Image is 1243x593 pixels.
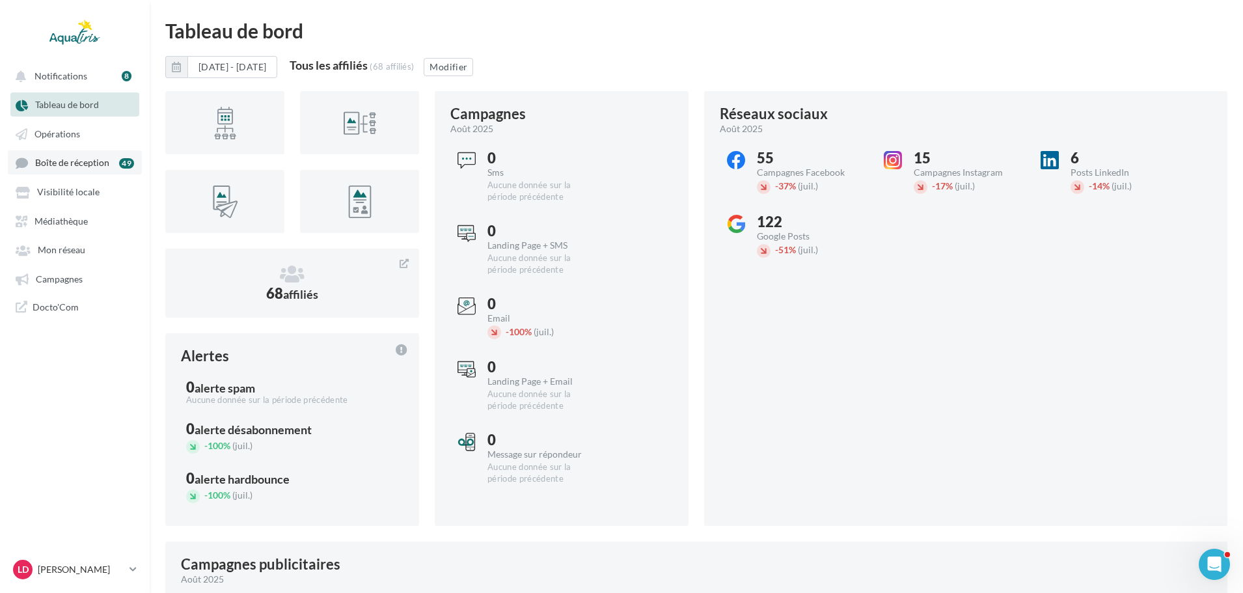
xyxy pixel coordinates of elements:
[370,61,414,72] div: (68 affiliés)
[8,296,142,318] a: Docto'Com
[506,326,509,337] span: -
[165,56,277,78] button: [DATE] - [DATE]
[914,168,1022,177] div: Campagnes Instagram
[757,151,866,165] div: 55
[165,21,1227,40] div: Tableau de bord
[35,158,109,169] span: Boîte de réception
[424,58,473,76] button: Modifier
[487,389,596,412] div: Aucune donnée sur la période précédente
[487,360,596,374] div: 0
[186,471,398,486] div: 0
[8,238,142,261] a: Mon réseau
[290,59,368,71] div: Tous les affiliés
[450,122,493,135] span: août 2025
[1089,180,1110,191] span: 14%
[487,314,596,323] div: Email
[720,122,763,135] span: août 2025
[720,107,828,121] div: Réseaux sociaux
[33,301,79,313] span: Docto'Com
[119,158,134,169] div: 49
[8,92,142,116] a: Tableau de bord
[122,71,131,81] div: 8
[34,70,87,81] span: Notifications
[8,64,137,87] button: Notifications 8
[204,490,230,501] span: 100%
[932,180,953,191] span: 17%
[266,284,318,302] span: 68
[757,215,866,229] div: 122
[38,563,124,576] p: [PERSON_NAME]
[487,450,596,459] div: Message sur répondeur
[1199,549,1230,580] iframe: Intercom live chat
[37,187,100,198] span: Visibilité locale
[195,473,290,485] div: alerte hardbounce
[8,209,142,232] a: Médiathèque
[36,273,83,284] span: Campagnes
[8,122,142,145] a: Opérations
[487,180,596,203] div: Aucune donnée sur la période précédente
[955,180,975,191] span: (juil.)
[450,107,526,121] div: Campagnes
[487,297,596,311] div: 0
[35,100,99,111] span: Tableau de bord
[798,244,818,255] span: (juil.)
[8,267,142,290] a: Campagnes
[487,433,596,447] div: 0
[204,440,208,451] span: -
[487,241,596,250] div: Landing Page + SMS
[914,151,1022,165] div: 15
[798,180,818,191] span: (juil.)
[487,253,596,276] div: Aucune donnée sur la période précédente
[186,394,398,406] div: Aucune donnée sur la période précédente
[187,56,277,78] button: [DATE] - [DATE]
[534,326,554,337] span: (juil.)
[18,563,29,576] span: LD
[506,326,532,337] span: 100%
[8,150,142,174] a: Boîte de réception 49
[775,180,796,191] span: 37%
[487,377,596,386] div: Landing Page + Email
[487,151,596,165] div: 0
[775,244,778,255] span: -
[1112,180,1132,191] span: (juil.)
[181,349,229,363] div: Alertes
[757,168,866,177] div: Campagnes Facebook
[283,287,318,301] span: affiliés
[195,382,255,394] div: alerte spam
[232,490,253,501] span: (juil.)
[195,424,312,435] div: alerte désabonnement
[487,168,596,177] div: Sms
[1089,180,1092,191] span: -
[186,422,398,436] div: 0
[757,232,866,241] div: Google Posts
[487,224,596,238] div: 0
[186,380,398,394] div: 0
[38,245,85,256] span: Mon réseau
[181,573,224,586] span: août 2025
[1071,168,1179,177] div: Posts LinkedIn
[34,215,88,227] span: Médiathèque
[932,180,935,191] span: -
[487,462,596,485] div: Aucune donnée sur la période précédente
[232,440,253,451] span: (juil.)
[204,440,230,451] span: 100%
[1071,151,1179,165] div: 6
[204,490,208,501] span: -
[775,180,778,191] span: -
[10,557,139,582] a: LD [PERSON_NAME]
[34,128,80,139] span: Opérations
[775,244,796,255] span: 51%
[181,557,340,572] div: Campagnes publicitaires
[8,180,142,203] a: Visibilité locale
